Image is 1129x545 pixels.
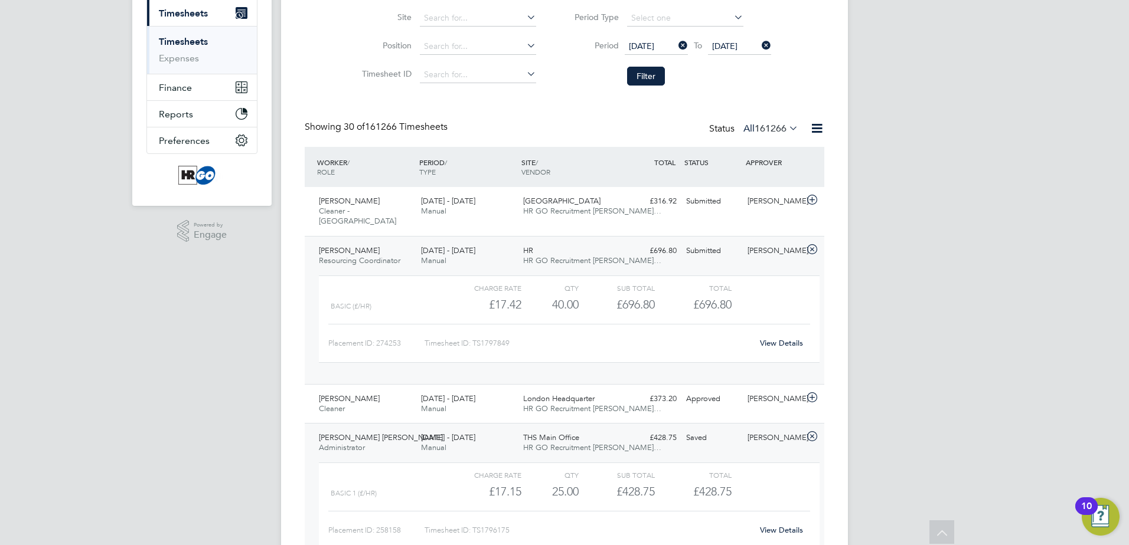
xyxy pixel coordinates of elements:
[579,482,655,501] div: £428.75
[743,152,804,173] div: APPROVER
[421,442,446,452] span: Manual
[319,442,365,452] span: Administrator
[693,297,732,311] span: £696.80
[579,281,655,295] div: Sub Total
[344,121,448,133] span: 161266 Timesheets
[655,468,731,482] div: Total
[445,468,521,482] div: Charge rate
[159,109,193,120] span: Reports
[159,135,210,146] span: Preferences
[760,338,803,348] a: View Details
[445,281,521,295] div: Charge rate
[147,74,257,100] button: Finance
[620,192,681,211] div: £316.92
[420,67,536,83] input: Search for...
[523,206,661,216] span: HR GO Recruitment [PERSON_NAME]…
[690,38,706,53] span: To
[1081,506,1092,521] div: 10
[755,123,787,134] span: 161266
[521,167,550,176] span: VENDOR
[159,82,192,93] span: Finance
[743,389,804,409] div: [PERSON_NAME]
[421,245,475,255] span: [DATE] - [DATE]
[331,302,371,310] span: Basic (£/HR)
[681,152,743,173] div: STATUS
[421,393,475,403] span: [DATE] - [DATE]
[445,157,447,167] span: /
[317,167,335,176] span: ROLE
[627,67,665,86] button: Filter
[655,281,731,295] div: Total
[620,428,681,448] div: £428.75
[681,428,743,448] div: Saved
[1082,498,1120,536] button: Open Resource Center, 10 new notifications
[159,36,208,47] a: Timesheets
[521,281,579,295] div: QTY
[681,241,743,261] div: Submitted
[328,521,425,540] div: Placement ID: 258158
[523,255,661,265] span: HR GO Recruitment [PERSON_NAME]…
[518,152,621,182] div: SITE
[521,482,579,501] div: 25.00
[319,245,380,255] span: [PERSON_NAME]
[358,68,412,79] label: Timesheet ID
[536,157,538,167] span: /
[147,101,257,127] button: Reports
[421,206,446,216] span: Manual
[358,40,412,51] label: Position
[319,255,400,265] span: Resourcing Coordinator
[314,152,416,182] div: WORKER
[425,334,752,353] div: Timesheet ID: TS1797849
[709,121,801,137] div: Status
[712,41,738,51] span: [DATE]
[566,12,619,22] label: Period Type
[421,255,446,265] span: Manual
[159,52,199,64] a: Expenses
[416,152,518,182] div: PERIOD
[177,220,227,242] a: Powered byEngage
[445,482,521,501] div: £17.15
[347,157,350,167] span: /
[358,12,412,22] label: Site
[319,196,380,206] span: [PERSON_NAME]
[579,468,655,482] div: Sub Total
[147,127,257,153] button: Preferences
[523,196,601,206] span: [GEOGRAPHIC_DATA]
[319,403,345,413] span: Cleaner
[319,393,380,403] span: [PERSON_NAME]
[523,245,533,255] span: HR
[760,525,803,535] a: View Details
[425,521,752,540] div: Timesheet ID: TS1796175
[194,220,227,230] span: Powered by
[743,192,804,211] div: [PERSON_NAME]
[620,389,681,409] div: £373.20
[693,484,732,498] span: £428.75
[523,393,595,403] span: London Headquarter
[419,167,436,176] span: TYPE
[344,121,365,133] span: 30 of
[579,295,655,314] div: £696.80
[654,157,676,167] span: TOTAL
[159,8,208,19] span: Timesheets
[178,166,226,185] img: hrgoplc-logo-retina.png
[743,123,798,134] label: All
[421,432,475,442] span: [DATE] - [DATE]
[328,334,425,353] div: Placement ID: 274253
[421,403,446,413] span: Manual
[194,230,227,240] span: Engage
[523,403,661,413] span: HR GO Recruitment [PERSON_NAME]…
[146,166,257,185] a: Go to home page
[319,432,443,442] span: [PERSON_NAME] [PERSON_NAME]
[319,206,396,226] span: Cleaner - [GEOGRAPHIC_DATA]
[566,40,619,51] label: Period
[521,468,579,482] div: QTY
[147,26,257,74] div: Timesheets
[627,10,743,27] input: Select one
[445,295,521,314] div: £17.42
[421,196,475,206] span: [DATE] - [DATE]
[629,41,654,51] span: [DATE]
[521,295,579,314] div: 40.00
[620,241,681,261] div: £696.80
[523,432,579,442] span: THS Main Office
[743,428,804,448] div: [PERSON_NAME]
